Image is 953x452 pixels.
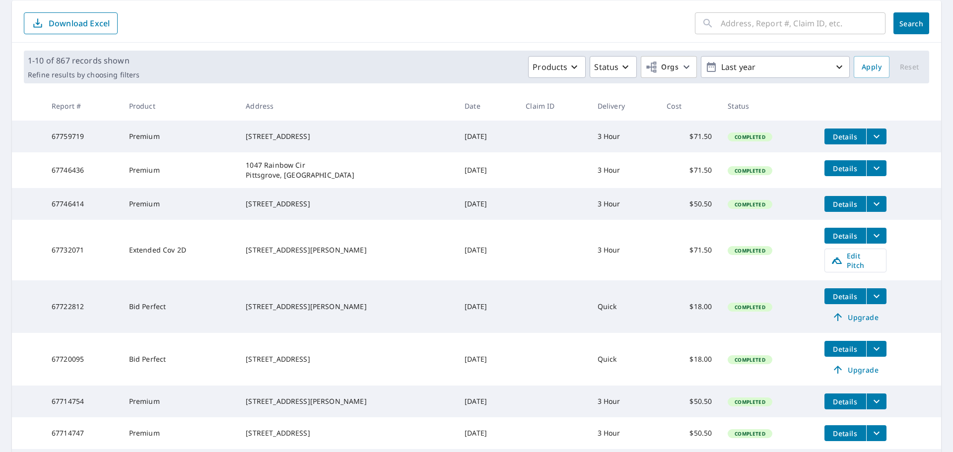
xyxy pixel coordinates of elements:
[121,121,238,152] td: Premium
[24,12,118,34] button: Download Excel
[729,356,771,363] span: Completed
[866,341,886,357] button: filesDropdownBtn-67720095
[44,280,121,333] td: 67722812
[830,397,860,406] span: Details
[590,91,659,121] th: Delivery
[246,199,449,209] div: [STREET_ADDRESS]
[44,386,121,417] td: 67714754
[121,220,238,280] td: Extended Cov 2D
[721,9,885,37] input: Address, Report #, Claim ID, etc.
[862,61,882,73] span: Apply
[457,188,518,220] td: [DATE]
[701,56,850,78] button: Last year
[729,201,771,208] span: Completed
[824,288,866,304] button: detailsBtn-67722812
[121,152,238,188] td: Premium
[457,386,518,417] td: [DATE]
[659,121,720,152] td: $71.50
[44,333,121,386] td: 67720095
[246,245,449,255] div: [STREET_ADDRESS][PERSON_NAME]
[831,251,880,270] span: Edit Pitch
[824,249,886,272] a: Edit Pitch
[893,12,929,34] button: Search
[824,341,866,357] button: detailsBtn-67720095
[457,417,518,449] td: [DATE]
[866,425,886,441] button: filesDropdownBtn-67714747
[729,430,771,437] span: Completed
[246,160,449,180] div: 1047 Rainbow Cir Pittsgrove, [GEOGRAPHIC_DATA]
[457,121,518,152] td: [DATE]
[121,188,238,220] td: Premium
[121,280,238,333] td: Bid Perfect
[246,131,449,141] div: [STREET_ADDRESS]
[121,91,238,121] th: Product
[866,288,886,304] button: filesDropdownBtn-67722812
[457,220,518,280] td: [DATE]
[49,18,110,29] p: Download Excel
[824,393,866,409] button: detailsBtn-67714754
[121,417,238,449] td: Premium
[590,333,659,386] td: Quick
[44,188,121,220] td: 67746414
[901,19,921,28] span: Search
[729,304,771,311] span: Completed
[729,398,771,405] span: Completed
[824,425,866,441] button: detailsBtn-67714747
[44,220,121,280] td: 67732071
[590,188,659,220] td: 3 Hour
[533,61,567,73] p: Products
[830,292,860,301] span: Details
[824,362,886,378] a: Upgrade
[457,152,518,188] td: [DATE]
[866,393,886,409] button: filesDropdownBtn-67714754
[246,302,449,312] div: [STREET_ADDRESS][PERSON_NAME]
[590,152,659,188] td: 3 Hour
[641,56,697,78] button: Orgs
[44,91,121,121] th: Report #
[830,364,881,376] span: Upgrade
[659,280,720,333] td: $18.00
[121,386,238,417] td: Premium
[866,160,886,176] button: filesDropdownBtn-67746436
[854,56,889,78] button: Apply
[659,386,720,417] td: $50.50
[830,344,860,354] span: Details
[824,196,866,212] button: detailsBtn-67746414
[729,167,771,174] span: Completed
[659,91,720,121] th: Cost
[866,129,886,144] button: filesDropdownBtn-67759719
[246,354,449,364] div: [STREET_ADDRESS]
[830,132,860,141] span: Details
[457,280,518,333] td: [DATE]
[590,280,659,333] td: Quick
[720,91,816,121] th: Status
[729,133,771,140] span: Completed
[659,188,720,220] td: $50.50
[121,333,238,386] td: Bid Perfect
[590,220,659,280] td: 3 Hour
[830,311,881,323] span: Upgrade
[729,247,771,254] span: Completed
[590,56,637,78] button: Status
[824,228,866,244] button: detailsBtn-67732071
[824,160,866,176] button: detailsBtn-67746436
[717,59,833,76] p: Last year
[44,121,121,152] td: 67759719
[830,199,860,209] span: Details
[44,152,121,188] td: 67746436
[246,428,449,438] div: [STREET_ADDRESS]
[590,121,659,152] td: 3 Hour
[659,333,720,386] td: $18.00
[590,386,659,417] td: 3 Hour
[594,61,618,73] p: Status
[830,164,860,173] span: Details
[28,70,139,79] p: Refine results by choosing filters
[659,152,720,188] td: $71.50
[824,309,886,325] a: Upgrade
[246,396,449,406] div: [STREET_ADDRESS][PERSON_NAME]
[457,333,518,386] td: [DATE]
[590,417,659,449] td: 3 Hour
[830,429,860,438] span: Details
[457,91,518,121] th: Date
[28,55,139,66] p: 1-10 of 867 records shown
